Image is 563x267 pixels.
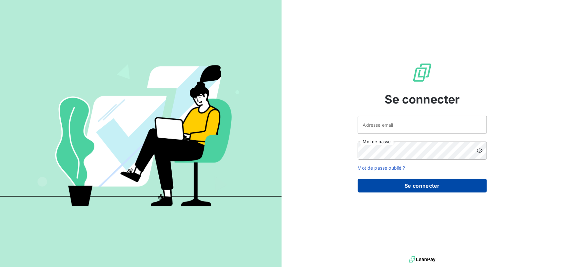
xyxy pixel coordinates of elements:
[385,91,460,108] span: Se connecter
[412,62,433,83] img: Logo LeanPay
[358,165,405,171] a: Mot de passe oublié ?
[358,116,487,134] input: placeholder
[409,255,436,264] img: logo
[358,179,487,193] button: Se connecter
